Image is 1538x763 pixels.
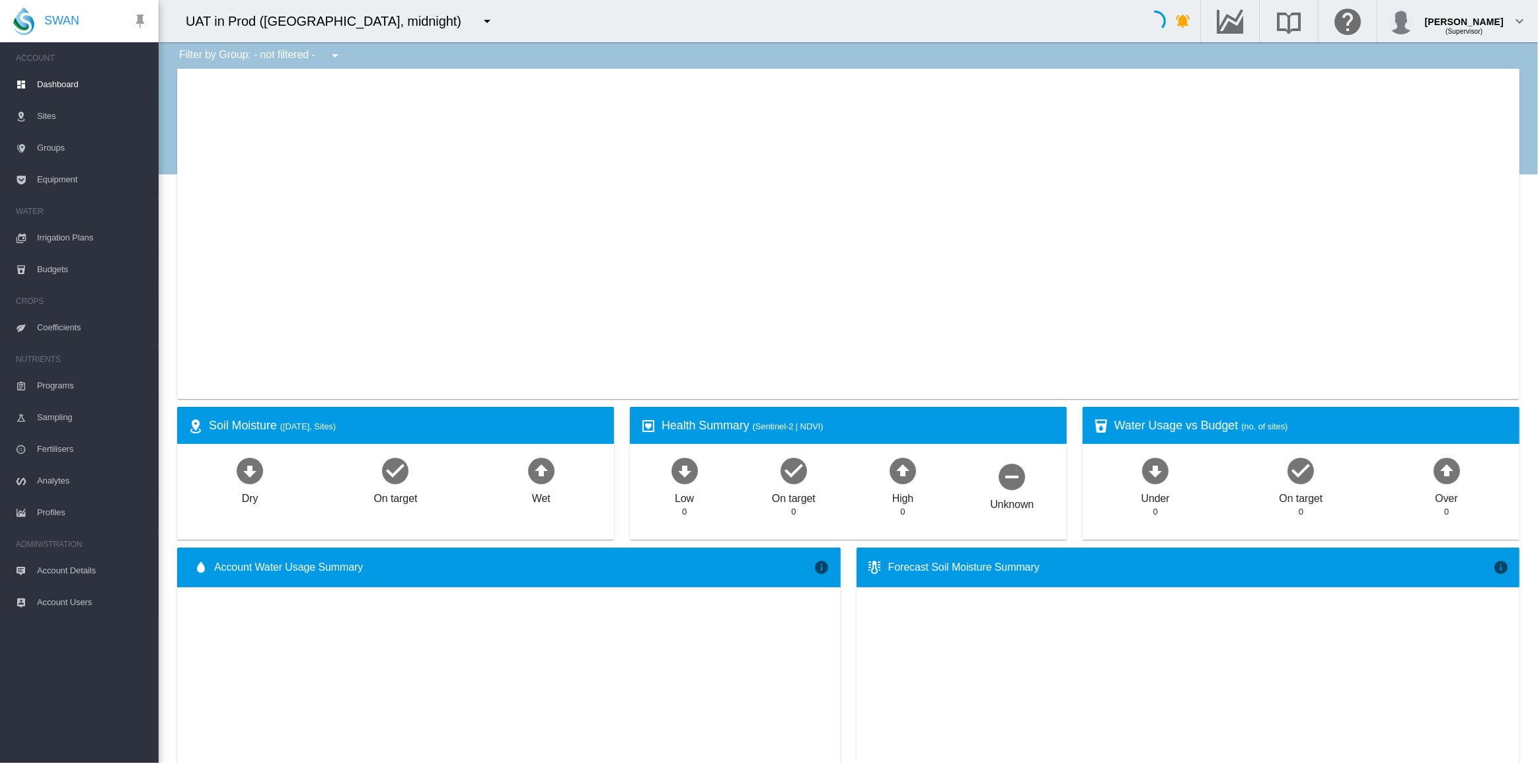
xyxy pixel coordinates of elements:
[675,486,694,506] div: Low
[186,12,473,30] div: UAT in Prod ([GEOGRAPHIC_DATA], midnight)
[1273,13,1305,29] md-icon: Search the knowledge base
[479,13,495,29] md-icon: icon-menu-down
[209,418,603,434] div: Soil Moisture
[778,454,810,486] md-icon: icon-checkbox-marked-circle
[1153,506,1157,518] div: 0
[37,370,148,402] span: Programs
[280,421,336,431] span: ([DATE], Sites)
[1285,454,1317,486] md-icon: icon-checkbox-marked-circle
[990,492,1034,512] div: Unknown
[16,291,148,312] span: CROPS
[1241,421,1288,431] span: (no. of sites)
[814,560,830,575] md-icon: icon-information
[1512,13,1527,29] md-icon: icon-chevron-down
[37,433,148,465] span: Fertilisers
[1093,418,1109,434] md-icon: icon-cup-water
[37,402,148,433] span: Sampling
[327,48,343,63] md-icon: icon-menu-down
[888,560,1494,575] div: Forecast Soil Moisture Summary
[791,506,796,518] div: 0
[37,465,148,497] span: Analytes
[37,100,148,132] span: Sites
[1114,418,1509,434] div: Water Usage vs Budget
[892,486,914,506] div: High
[188,418,204,434] md-icon: icon-map-marker-radius
[374,486,418,506] div: On target
[16,534,148,555] span: ADMINISTRATION
[1139,454,1171,486] md-icon: icon-arrow-down-bold-circle
[37,254,148,285] span: Budgets
[887,454,919,486] md-icon: icon-arrow-up-bold-circle
[193,560,209,575] md-icon: icon-water
[37,497,148,528] span: Profiles
[1431,454,1463,486] md-icon: icon-arrow-up-bold-circle
[1141,486,1169,506] div: Under
[1170,8,1196,34] button: icon-bell-ring
[16,201,148,222] span: WATER
[37,132,148,164] span: Groups
[214,560,814,575] span: Account Water Usage Summary
[16,48,148,69] span: ACCOUNT
[132,13,148,29] md-icon: icon-pin
[37,587,148,618] span: Account Users
[753,421,824,431] span: (Sentinel-2 | NDVI)
[669,454,701,486] md-icon: icon-arrow-down-bold-circle
[867,560,883,575] md-icon: icon-thermometer-lines
[1445,28,1482,35] span: (Supervisor)
[169,42,352,69] div: Filter by Group: - not filtered -
[900,506,905,518] div: 0
[37,164,148,196] span: Equipment
[37,312,148,344] span: Coefficients
[1279,486,1323,506] div: On target
[1299,506,1303,518] div: 0
[1425,10,1504,23] div: [PERSON_NAME]
[322,42,348,69] button: icon-menu-down
[772,486,816,506] div: On target
[234,454,266,486] md-icon: icon-arrow-down-bold-circle
[640,418,656,434] md-icon: icon-heart-box-outline
[682,506,687,518] div: 0
[662,418,1056,434] div: Health Summary
[242,486,258,506] div: Dry
[16,349,148,370] span: NUTRIENTS
[1493,560,1509,575] md-icon: icon-information
[13,7,34,35] img: SWAN-Landscape-Logo-Colour-drop.png
[1435,486,1457,506] div: Over
[1332,13,1364,29] md-icon: Click here for help
[474,8,500,34] button: icon-menu-down
[37,69,148,100] span: Dashboard
[1444,506,1449,518] div: 0
[1214,13,1246,29] md-icon: Go to the Data Hub
[37,222,148,254] span: Irrigation Plans
[37,555,148,587] span: Account Details
[1175,13,1191,29] md-icon: icon-bell-ring
[44,13,79,29] span: SWAN
[1388,8,1414,34] img: profile.jpg
[379,454,411,486] md-icon: icon-checkbox-marked-circle
[532,486,551,506] div: Wet
[525,454,557,486] md-icon: icon-arrow-up-bold-circle
[996,460,1028,492] md-icon: icon-minus-circle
